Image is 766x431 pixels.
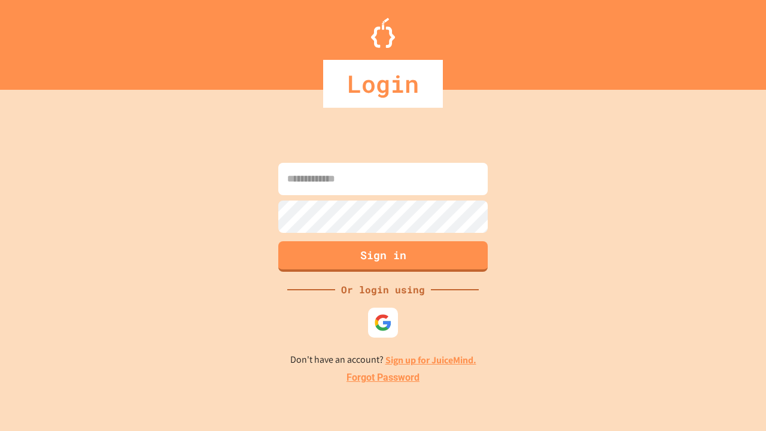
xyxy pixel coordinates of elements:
[374,314,392,332] img: google-icon.svg
[716,383,754,419] iframe: chat widget
[385,354,476,366] a: Sign up for JuiceMind.
[323,60,443,108] div: Login
[335,283,431,297] div: Or login using
[346,371,420,385] a: Forgot Password
[278,241,488,272] button: Sign in
[667,331,754,382] iframe: chat widget
[371,18,395,48] img: Logo.svg
[290,353,476,368] p: Don't have an account?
